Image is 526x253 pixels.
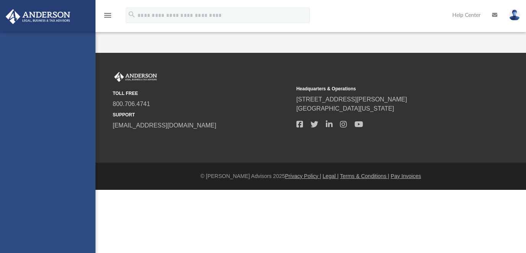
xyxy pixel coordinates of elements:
small: SUPPORT [113,111,291,118]
a: Pay Invoices [391,173,421,179]
small: Headquarters & Operations [296,85,475,92]
img: Anderson Advisors Platinum Portal [113,72,159,82]
div: © [PERSON_NAME] Advisors 2025 [95,172,526,180]
a: [GEOGRAPHIC_DATA][US_STATE] [296,105,394,112]
a: menu [103,15,112,20]
a: [STREET_ADDRESS][PERSON_NAME] [296,96,407,103]
a: Terms & Conditions | [340,173,389,179]
img: Anderson Advisors Platinum Portal [3,9,73,24]
small: TOLL FREE [113,90,291,97]
img: User Pic [509,10,520,21]
a: [EMAIL_ADDRESS][DOMAIN_NAME] [113,122,216,129]
i: menu [103,11,112,20]
a: Legal | [323,173,339,179]
a: 800.706.4741 [113,101,150,107]
i: search [128,10,136,19]
a: Privacy Policy | [285,173,321,179]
